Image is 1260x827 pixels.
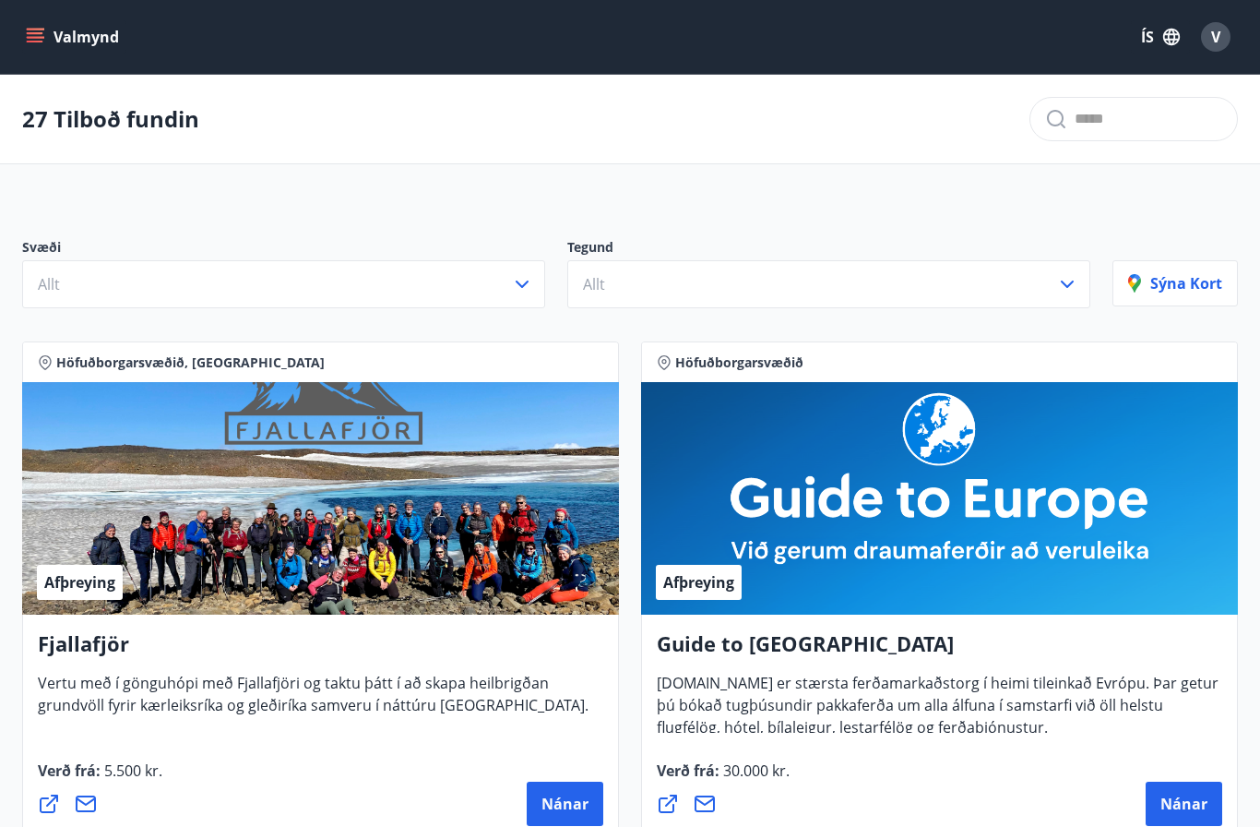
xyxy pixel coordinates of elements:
[22,238,545,260] p: Svæði
[1194,15,1238,59] button: V
[1128,273,1222,294] p: Sýna kort
[22,103,199,135] p: 27 Tilboð fundin
[663,572,734,593] span: Afþreying
[101,761,162,781] span: 5.500 kr.
[675,354,803,372] span: Höfuðborgarsvæðið
[38,274,60,294] span: Allt
[527,782,603,826] button: Nánar
[38,673,588,730] span: Vertu með í gönguhópi með Fjallafjöri og taktu þátt í að skapa heilbrigðan grundvöll fyrir kærlei...
[22,260,545,308] button: Allt
[22,20,126,54] button: menu
[719,761,790,781] span: 30.000 kr.
[657,673,1218,752] span: [DOMAIN_NAME] er stærsta ferðamarkaðstorg í heimi tileinkað Evrópu. Þar getur þú bókað tugþúsundi...
[583,274,605,294] span: Allt
[1131,20,1190,54] button: ÍS
[567,238,1090,260] p: Tegund
[1146,782,1222,826] button: Nánar
[44,572,115,593] span: Afþreying
[541,794,588,814] span: Nánar
[1112,260,1238,306] button: Sýna kort
[56,354,325,372] span: Höfuðborgarsvæðið, [GEOGRAPHIC_DATA]
[38,629,603,672] h4: Fjallafjör
[38,761,162,796] span: Verð frá :
[657,629,1222,672] h4: Guide to [GEOGRAPHIC_DATA]
[567,260,1090,308] button: Allt
[1160,794,1207,814] span: Nánar
[1211,27,1220,47] span: V
[657,761,790,796] span: Verð frá :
